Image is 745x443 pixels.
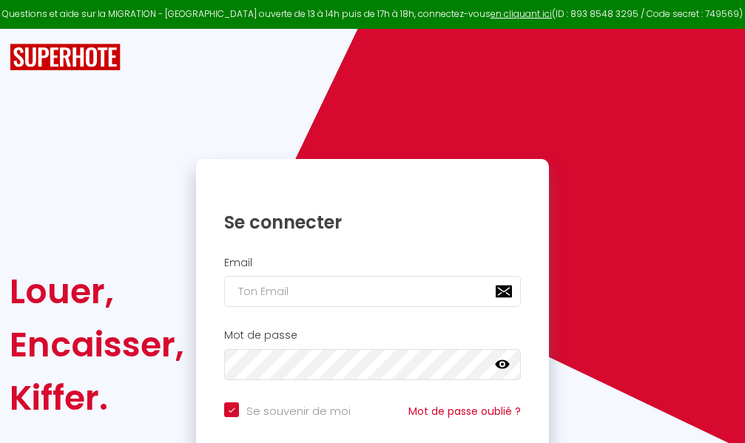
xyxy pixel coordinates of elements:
input: Ton Email [224,276,521,307]
div: Encaisser, [10,318,184,371]
a: Mot de passe oublié ? [408,404,521,419]
div: Kiffer. [10,371,184,425]
a: en cliquant ici [491,7,552,20]
h2: Email [224,257,521,269]
img: SuperHote logo [10,44,121,71]
h1: Se connecter [224,211,521,234]
h2: Mot de passe [224,329,521,342]
div: Louer, [10,265,184,318]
